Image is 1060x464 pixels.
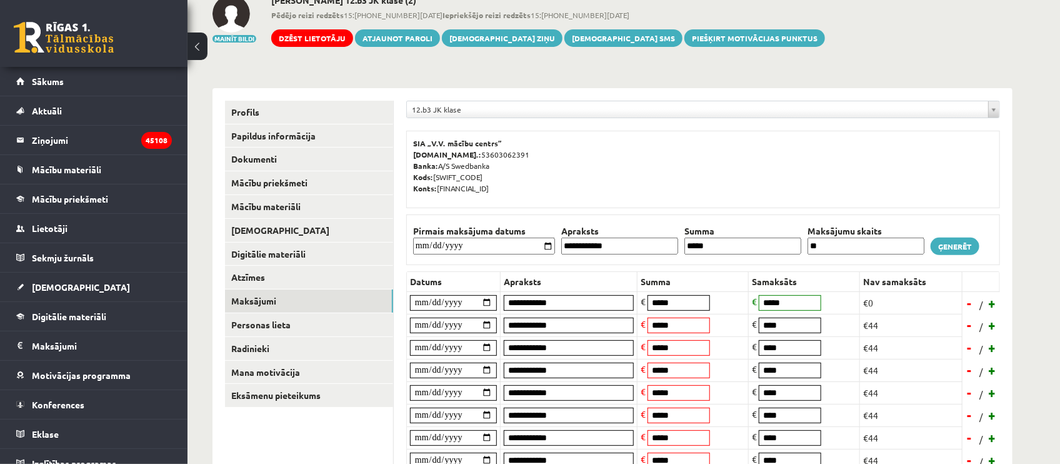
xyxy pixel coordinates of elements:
p: 53603062391 A/S Swedbanka [SWIFT_CODE] [FINANCIAL_ID] [413,138,993,194]
a: Atzīmes [225,266,393,289]
a: Mācību priekšmeti [16,184,172,213]
th: Nav samaksāts [860,271,962,291]
a: Mācību materiāli [16,155,172,184]
span: € [641,318,646,330]
b: Kods: [413,172,433,182]
td: €44 [860,359,962,381]
a: Digitālie materiāli [225,243,393,266]
span: € [752,318,757,330]
button: Mainīt bildi [212,35,256,43]
a: + [986,406,999,425]
legend: Maksājumi [32,331,172,360]
span: Motivācijas programma [32,370,131,381]
b: Pēdējo reizi redzēts [271,10,344,20]
th: Samaksāts [749,271,860,291]
th: Apraksts [558,224,681,238]
a: Maksājumi [225,290,393,313]
span: € [752,431,757,442]
a: [DEMOGRAPHIC_DATA] [225,219,393,242]
span: € [641,386,646,397]
td: €44 [860,336,962,359]
a: [DEMOGRAPHIC_DATA] SMS [564,29,682,47]
i: 45108 [141,132,172,149]
b: Konts: [413,183,437,193]
a: Piešķirt motivācijas punktus [684,29,825,47]
a: Digitālie materiāli [16,302,172,331]
a: - [964,383,976,402]
a: + [986,361,999,380]
span: Digitālie materiāli [32,311,106,322]
a: + [986,294,999,313]
a: - [964,316,976,335]
td: €0 [860,291,962,314]
b: SIA „V.V. mācību centrs” [413,138,502,148]
span: € [752,296,757,307]
a: Atjaunot paroli [355,29,440,47]
th: Summa [681,224,804,238]
a: Dokumenti [225,148,393,171]
th: Maksājumu skaits [804,224,927,238]
a: + [986,383,999,402]
th: Apraksts [501,271,637,291]
a: Eklase [16,420,172,448]
span: / [978,410,984,423]
span: Lietotāji [32,223,67,234]
legend: Ziņojumi [32,126,172,154]
a: - [964,406,976,425]
td: €44 [860,381,962,404]
a: Rīgas 1. Tālmācības vidusskola [14,22,114,53]
a: Dzēst lietotāju [271,29,353,47]
a: Aktuāli [16,96,172,125]
span: 15:[PHONE_NUMBER][DATE] 15:[PHONE_NUMBER][DATE] [271,9,825,21]
a: - [964,428,976,447]
a: [DEMOGRAPHIC_DATA] [16,273,172,301]
span: / [978,388,984,401]
a: Papildus informācija [225,124,393,148]
span: Konferences [32,399,84,410]
a: Sākums [16,67,172,96]
th: Datums [407,271,501,291]
a: - [964,361,976,380]
span: [DEMOGRAPHIC_DATA] [32,281,130,293]
span: / [978,298,984,311]
span: Mācību priekšmeti [32,193,108,204]
a: Konferences [16,390,172,419]
a: Lietotāji [16,214,172,243]
td: €44 [860,314,962,336]
span: / [978,433,984,446]
a: - [964,338,976,357]
a: Radinieki [225,337,393,360]
span: € [752,341,757,352]
b: [DOMAIN_NAME].: [413,149,481,159]
a: Mācību priekšmeti [225,171,393,194]
span: € [641,341,646,352]
a: 12.b3 JK klase [407,101,999,118]
a: Maksājumi [16,331,172,360]
a: + [986,428,999,447]
span: Sekmju žurnāls [32,252,94,263]
a: [DEMOGRAPHIC_DATA] ziņu [442,29,562,47]
a: Eksāmenu pieteikums [225,384,393,407]
a: Personas lieta [225,313,393,336]
span: € [752,408,757,420]
span: Eklase [32,428,59,440]
span: / [978,343,984,356]
span: € [752,363,757,375]
span: € [641,363,646,375]
a: Sekmju žurnāls [16,243,172,272]
a: + [986,316,999,335]
span: € [752,386,757,397]
span: Aktuāli [32,105,62,116]
span: € [641,431,646,442]
a: Ģenerēt [931,238,979,255]
span: 12.b3 JK klase [412,101,983,118]
span: € [641,408,646,420]
span: € [641,296,646,307]
a: Ziņojumi45108 [16,126,172,154]
th: Summa [637,271,749,291]
td: €44 [860,426,962,449]
td: €44 [860,404,962,426]
a: - [964,294,976,313]
span: Mācību materiāli [32,164,101,175]
th: Pirmais maksājuma datums [410,224,558,238]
